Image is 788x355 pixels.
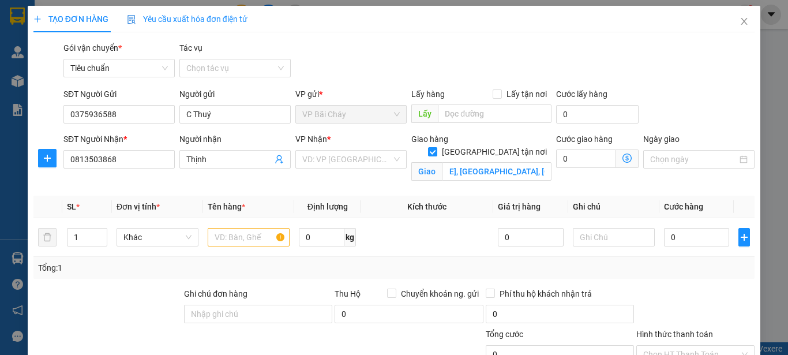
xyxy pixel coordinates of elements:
span: Gửi hàng Hạ Long: Hotline: [26,77,140,98]
span: Tên hàng [208,202,245,211]
strong: Công ty TNHH Phúc Xuyên [35,6,131,31]
span: [GEOGRAPHIC_DATA] tận nơi [437,145,551,158]
span: VP Bãi Cháy [302,106,400,123]
span: plus [33,15,42,23]
button: delete [38,228,57,246]
span: kg [344,228,356,246]
div: Người gửi [179,88,291,100]
input: Cước giao hàng [556,150,616,168]
input: VD: Bàn, Ghế [208,228,290,246]
span: plus [39,154,56,163]
span: Giao [411,162,442,181]
span: Giá trị hàng [498,202,541,211]
input: Giao tận nơi [442,162,551,181]
span: Thu Hộ [335,289,361,298]
button: plus [38,149,57,167]
span: Kích thước [407,202,446,211]
label: Ngày giao [643,134,680,144]
button: plus [738,228,750,246]
span: plus [739,233,749,242]
label: Hình thức thanh toán [636,330,713,339]
label: Cước giao hàng [556,134,613,144]
span: VP Nhận [295,134,327,144]
span: Giao hàng [411,134,448,144]
label: Ghi chú đơn hàng [184,289,247,298]
input: Ngày giao [650,153,737,166]
span: Định lượng [307,202,348,211]
div: SĐT Người Gửi [63,88,175,100]
div: SĐT Người Nhận [63,133,175,145]
span: Lấy tận nơi [502,88,551,100]
span: Cước hàng [664,202,703,211]
span: Yêu cầu xuất hóa đơn điện tử [127,14,247,24]
span: Tổng cước [486,330,523,339]
span: Lấy [411,104,438,123]
button: Close [728,6,760,38]
div: Người nhận [179,133,291,145]
span: close [740,17,749,26]
span: Khác [123,229,192,246]
div: VP gửi [295,88,407,100]
span: Phí thu hộ khách nhận trả [495,287,596,300]
span: Lấy hàng [411,89,445,99]
span: Gói vận chuyển [63,43,122,53]
input: 0 [498,228,563,246]
label: Tác vụ [179,43,202,53]
div: Tổng: 1 [38,261,305,274]
input: Ghi chú đơn hàng [184,305,332,323]
input: Ghi Chú [573,228,655,246]
input: Dọc đường [438,104,551,123]
span: Gửi hàng [GEOGRAPHIC_DATA]: Hotline: [28,33,138,74]
input: Cước lấy hàng [556,105,639,124]
label: Cước lấy hàng [556,89,607,99]
span: user-add [275,155,284,164]
span: dollar-circle [622,154,632,163]
strong: 0888 827 827 - 0848 827 827 [47,54,138,74]
th: Ghi chú [568,196,659,218]
img: icon [127,15,136,24]
span: Đơn vị tính [117,202,160,211]
span: TẠO ĐƠN HÀNG [33,14,108,24]
span: Tiêu chuẩn [70,59,168,77]
strong: 024 3236 3236 - [28,44,138,64]
span: SL [67,202,76,211]
span: Chuyển khoản ng. gửi [396,287,483,300]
